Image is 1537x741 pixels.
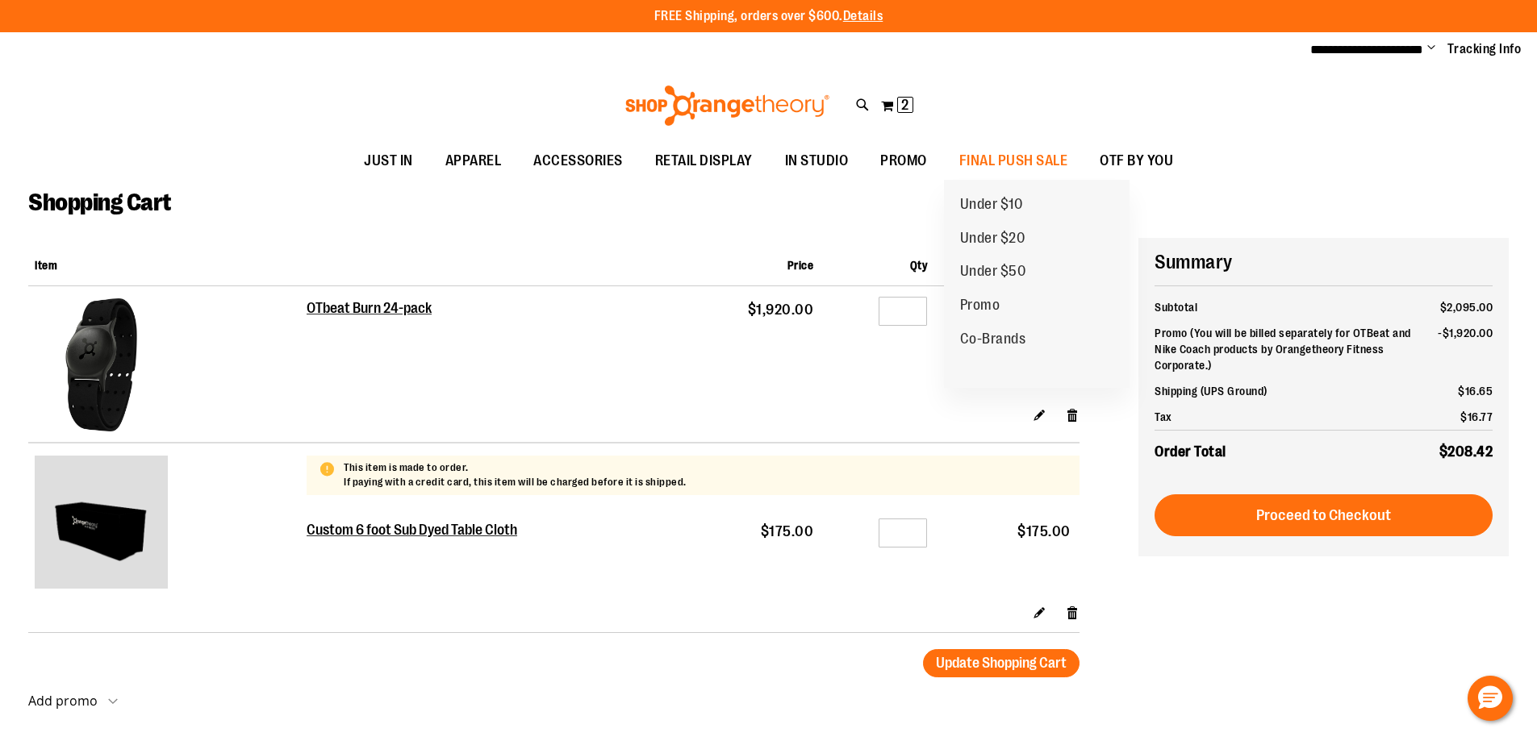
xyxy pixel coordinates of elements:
[960,196,1023,216] span: Under $10
[1100,143,1173,179] span: OTF BY YOU
[1155,327,1188,339] span: Promo
[1155,248,1493,276] h2: Summary
[1155,439,1226,463] strong: Order Total
[1017,523,1071,539] span: $175.00
[344,460,687,476] p: This item is made to order.
[936,655,1067,671] span: Update Shopping Cart
[960,297,1000,317] span: Promo
[923,649,1080,677] button: Update Shopping Cart
[35,456,300,593] a: Custom 6 foot Sub Dyed Table Cloth
[1155,294,1426,320] th: Subtotal
[35,259,57,272] span: Item
[1440,301,1493,314] span: $2,095.00
[1460,410,1493,423] span: $16.77
[1155,385,1197,398] span: Shipping
[944,180,1130,389] ul: FINAL PUSH SALE
[944,222,1042,256] a: Under $20
[785,143,849,179] span: IN STUDIO
[35,456,168,589] img: Custom 6 foot Sub Dyed Table Cloth
[639,143,769,180] a: RETAIL DISPLAY
[1439,443,1493,460] span: $208.42
[959,143,1068,179] span: FINAL PUSH SALE
[1458,385,1493,398] span: $16.65
[1256,506,1391,524] span: Proceed to Checkout
[35,298,300,435] a: OTbeat Burn 24-pack
[843,9,883,23] a: Details
[748,302,814,318] span: $1,920.00
[1468,676,1513,721] button: Hello, have a question? Let’s chat.
[364,143,413,179] span: JUST IN
[769,143,865,180] a: IN STUDIO
[1084,143,1189,180] a: OTF BY YOU
[787,259,814,272] span: Price
[960,331,1026,351] span: Co-Brands
[623,85,832,126] img: Shop Orangetheory
[35,298,168,431] img: OTbeat Burn 24-pack
[1438,327,1493,339] span: -$1,920.00
[348,143,429,180] a: JUST IN
[1066,604,1080,621] a: Remove item
[28,693,118,717] button: Add promo
[28,189,171,216] span: Shopping Cart
[655,143,753,179] span: RETAIL DISPLAY
[1201,385,1268,398] span: (UPS Ground)
[944,255,1042,289] a: Under $50
[517,143,639,180] a: ACCESSORIES
[1447,40,1522,58] a: Tracking Info
[307,300,433,318] a: OTbeat Burn 24-pack
[1155,327,1411,372] span: (You will be billed separately for OTBeat and Nike Coach products by Orangetheory Fitness Corpora...
[28,692,98,710] strong: Add promo
[1155,494,1493,536] button: Proceed to Checkout
[307,522,520,539] a: Custom 6 foot Sub Dyed Table Cloth
[654,7,883,26] p: FREE Shipping, orders over $600.
[1066,406,1080,423] a: Remove item
[960,263,1026,283] span: Under $50
[960,230,1025,250] span: Under $20
[880,143,927,179] span: PROMO
[943,143,1084,180] a: FINAL PUSH SALE
[864,143,943,180] a: PROMO
[944,289,1017,323] a: Promo
[944,323,1042,356] a: Co-Brands
[901,97,908,113] span: 2
[944,188,1039,222] a: Under $10
[761,523,814,539] span: $175.00
[445,143,502,179] span: APPAREL
[429,143,518,180] a: APPAREL
[533,143,623,179] span: ACCESSORIES
[1427,41,1435,57] button: Account menu
[1155,404,1426,431] th: Tax
[344,475,687,490] p: If paying with a credit card, this item will be charged before it is shipped.
[910,259,928,272] span: Qty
